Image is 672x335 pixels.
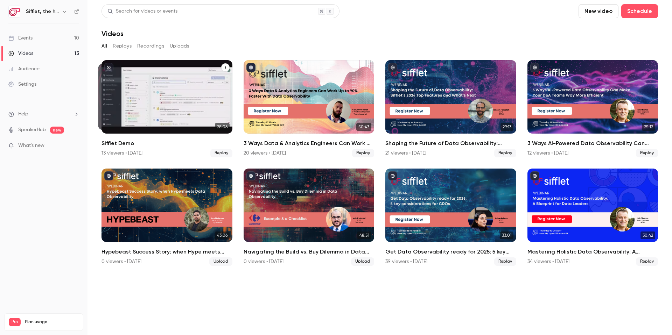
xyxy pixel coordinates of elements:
[351,257,374,266] span: Upload
[244,150,286,157] div: 20 viewers • [DATE]
[170,41,189,52] button: Uploads
[244,248,374,256] h2: Navigating the Build vs. Buy Dilemma in Data Observability
[385,60,516,157] li: Shaping the Future of Data Observability: Sifflet's 2024 Top Features and What's Next
[101,139,232,148] h2: Sifflet Demo
[8,111,79,118] li: help-dropdown-opener
[621,4,658,18] button: Schedule
[527,60,658,157] a: 25:123 Ways AI-Powered Data Observability Can Make Your D&A Teams Way More Efficient12 viewers • ...
[8,81,36,88] div: Settings
[215,231,230,239] span: 43:06
[18,126,46,134] a: SpeakerHub
[500,123,513,131] span: 29:13
[101,169,232,266] a: 43:06Hypebeast Success Story: when Hype meets Data Observability0 viewers • [DATE]Upload
[25,319,79,325] span: Plan usage
[527,60,658,157] li: 3 Ways AI-Powered Data Observability Can Make Your D&A Teams Way More Efficient
[352,149,374,157] span: Replay
[244,169,374,266] a: 48:51Navigating the Build vs. Buy Dilemma in Data Observability0 viewers • [DATE]Upload
[527,248,658,256] h2: Mastering Holistic Data Observability: A Blueprint for Data Leaders
[246,171,255,180] button: published
[388,171,397,180] button: published
[9,6,20,17] img: Sifflet, the holistic data observability platform
[244,139,374,148] h2: 3 Ways Data & Analytics Engineers Can Work Up to 90% Faster With Data Observability
[494,149,516,157] span: Replay
[8,65,40,72] div: Audience
[26,8,59,15] h6: Sifflet, the holistic data observability platform
[246,63,255,72] button: published
[104,63,113,72] button: unpublished
[101,169,232,266] li: Hypebeast Success Story: when Hype meets Data Observability
[101,4,658,331] section: Videos
[210,149,232,157] span: Replay
[244,60,374,157] a: 50:433 Ways Data & Analytics Engineers Can Work Up to 90% Faster With Data Observability20 viewer...
[244,169,374,266] li: Navigating the Build vs. Buy Dilemma in Data Observability
[388,63,397,72] button: published
[494,257,516,266] span: Replay
[8,35,33,42] div: Events
[101,258,141,265] div: 0 viewers • [DATE]
[9,318,21,326] span: Pro
[579,4,618,18] button: New video
[527,258,569,265] div: 34 viewers • [DATE]
[18,111,28,118] span: Help
[8,50,33,57] div: Videos
[104,171,113,180] button: published
[244,258,283,265] div: 0 viewers • [DATE]
[50,127,64,134] span: new
[18,142,44,149] span: What's new
[527,169,658,266] a: 30:42Mastering Holistic Data Observability: A Blueprint for Data Leaders34 viewers • [DATE]Replay
[101,60,232,157] li: Sifflet Demo
[527,139,658,148] h2: 3 Ways AI-Powered Data Observability Can Make Your D&A Teams Way More Efficient
[215,123,230,131] span: 28:06
[385,248,516,256] h2: Get Data Observability ready for 2025: 5 key considerations for CDOs
[640,231,655,239] span: 30:42
[642,123,655,131] span: 25:12
[101,29,124,38] h1: Videos
[107,8,177,15] div: Search for videos or events
[385,150,426,157] div: 21 viewers • [DATE]
[500,231,513,239] span: 33:01
[357,231,371,239] span: 48:51
[101,60,232,157] a: 28:0628:06Sifflet Demo13 viewers • [DATE]Replay
[385,139,516,148] h2: Shaping the Future of Data Observability: Sifflet's 2024 Top Features and What's Next
[137,41,164,52] button: Recordings
[101,60,658,266] ul: Videos
[356,123,371,131] span: 50:43
[527,169,658,266] li: Mastering Holistic Data Observability: A Blueprint for Data Leaders
[636,149,658,157] span: Replay
[385,169,516,266] a: 33:01Get Data Observability ready for 2025: 5 key considerations for CDOs39 viewers • [DATE]Replay
[101,41,107,52] button: All
[636,257,658,266] span: Replay
[244,60,374,157] li: 3 Ways Data & Analytics Engineers Can Work Up to 90% Faster With Data Observability
[209,257,232,266] span: Upload
[385,60,516,157] a: 29:13Shaping the Future of Data Observability: Sifflet's 2024 Top Features and What's Next21 view...
[385,169,516,266] li: Get Data Observability ready for 2025: 5 key considerations for CDOs
[113,41,132,52] button: Replays
[530,171,539,180] button: published
[527,150,568,157] div: 12 viewers • [DATE]
[101,248,232,256] h2: Hypebeast Success Story: when Hype meets Data Observability
[101,150,142,157] div: 13 viewers • [DATE]
[385,258,427,265] div: 39 viewers • [DATE]
[530,63,539,72] button: published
